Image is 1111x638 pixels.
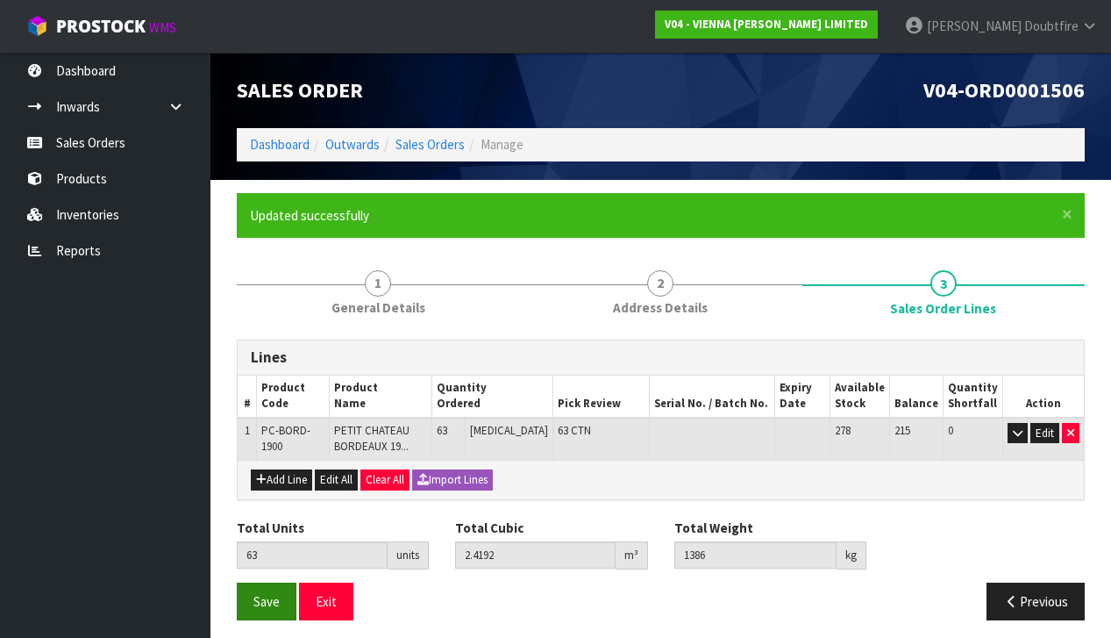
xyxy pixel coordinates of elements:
[238,376,257,418] th: #
[257,376,330,418] th: Product Code
[56,15,146,38] span: ProStock
[251,470,312,491] button: Add Line
[890,299,996,318] span: Sales Order Lines
[299,583,353,620] button: Exit
[360,470,410,491] button: Clear All
[315,470,358,491] button: Edit All
[395,136,465,153] a: Sales Orders
[237,519,304,537] label: Total Units
[455,519,523,537] label: Total Cubic
[470,423,548,438] span: [MEDICAL_DATA]
[927,18,1022,34] span: [PERSON_NAME]
[261,423,310,454] span: PC-BORD-1900
[455,541,615,569] input: Total Cubic
[647,270,673,297] span: 2
[250,136,310,153] a: Dashboard
[616,541,648,570] div: m³
[835,423,851,438] span: 278
[437,423,447,438] span: 63
[334,423,410,454] span: PETIT CHATEAU BORDEAUX 19...
[251,349,1071,366] h3: Lines
[558,423,591,438] span: 63 CTN
[365,270,391,297] span: 1
[553,376,650,418] th: Pick Review
[930,270,957,297] span: 3
[665,17,868,32] strong: V04 - VIENNA [PERSON_NAME] LIMITED
[331,298,425,317] span: General Details
[674,519,753,537] label: Total Weight
[1002,376,1084,418] th: Action
[1030,423,1059,444] button: Edit
[948,423,953,438] span: 0
[674,541,837,569] input: Total Weight
[388,541,429,570] div: units
[923,76,1085,104] span: V04-ORD0001506
[943,376,1002,418] th: Quantity Shortfall
[325,136,380,153] a: Outwards
[412,470,493,491] button: Import Lines
[149,19,176,36] small: WMS
[250,207,369,224] span: Updated successfully
[649,376,774,418] th: Serial No. / Batch No.
[775,376,830,418] th: Expiry Date
[245,423,250,438] span: 1
[431,376,552,418] th: Quantity Ordered
[481,136,523,153] span: Manage
[237,76,363,104] span: Sales Order
[237,326,1085,634] span: Sales Order Lines
[237,583,296,620] button: Save
[253,593,280,610] span: Save
[1024,18,1079,34] span: Doubtfire
[889,376,943,418] th: Balance
[894,423,910,438] span: 215
[837,541,866,570] div: kg
[26,15,48,37] img: cube-alt.png
[330,376,432,418] th: Product Name
[237,541,388,569] input: Total Units
[986,583,1085,620] button: Previous
[1062,202,1072,226] span: ×
[830,376,889,418] th: Available Stock
[613,298,708,317] span: Address Details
